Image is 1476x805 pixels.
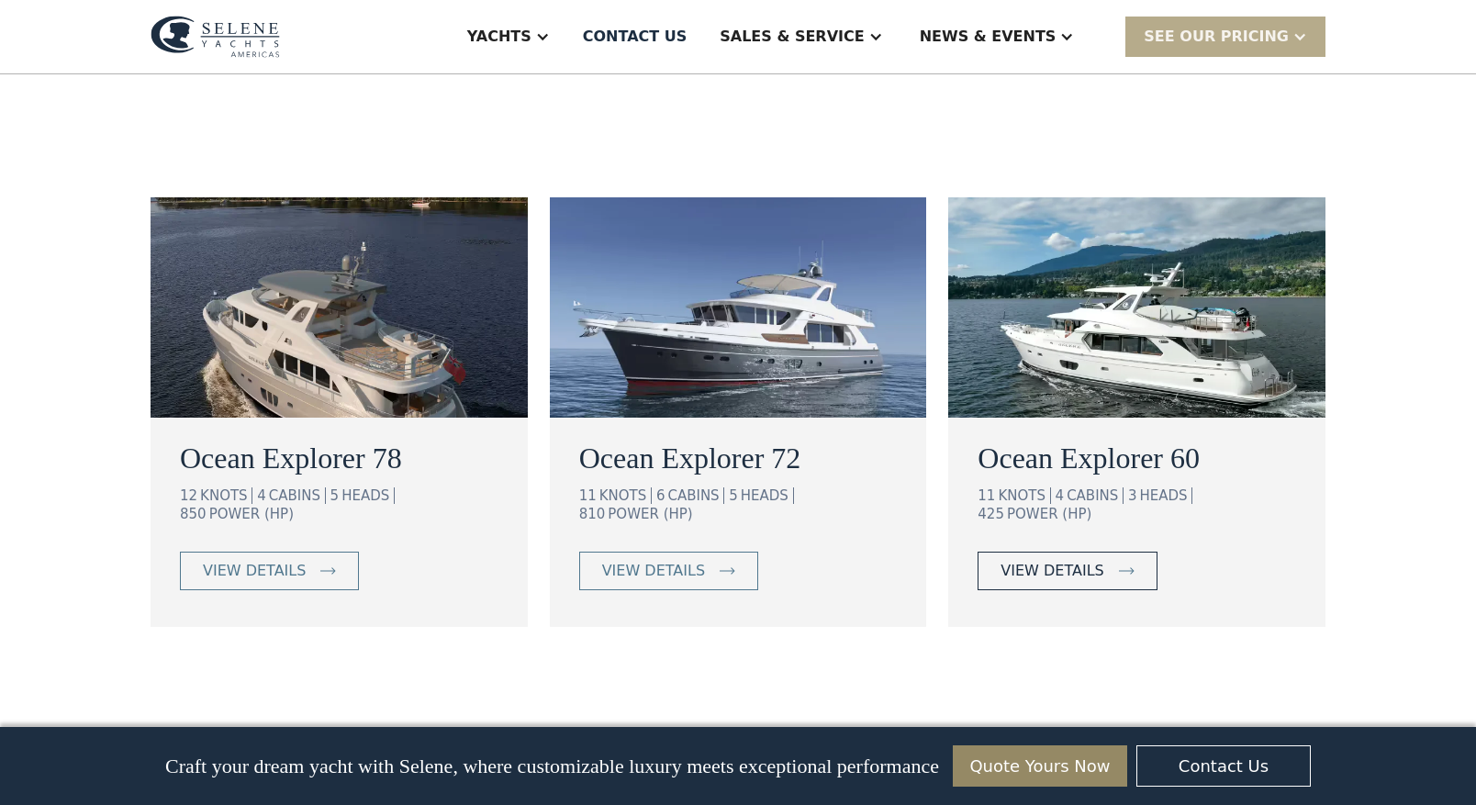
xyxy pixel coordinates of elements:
[978,506,1004,522] div: 425
[180,506,207,522] div: 850
[667,487,724,504] div: CABINS
[720,567,735,575] img: icon
[608,506,692,522] div: POWER (HP)
[1139,487,1192,504] div: HEADS
[1001,560,1103,582] div: view details
[720,26,864,48] div: Sales & Service
[978,436,1296,480] a: Ocean Explorer 60
[320,567,336,575] img: icon
[209,506,294,522] div: POWER (HP)
[151,197,528,418] img: ocean going trawler
[656,487,665,504] div: 6
[180,487,197,504] div: 12
[1056,487,1065,504] div: 4
[467,26,531,48] div: Yachts
[579,487,597,504] div: 11
[1067,487,1124,504] div: CABINS
[729,487,738,504] div: 5
[998,487,1050,504] div: KNOTS
[602,560,705,582] div: view details
[1125,17,1325,56] div: SEE Our Pricing
[550,197,927,418] img: ocean going trawler
[330,487,340,504] div: 5
[1128,487,1137,504] div: 3
[1007,506,1091,522] div: POWER (HP)
[257,487,266,504] div: 4
[579,506,606,522] div: 810
[180,552,359,590] a: view details
[1119,567,1135,575] img: icon
[978,487,995,504] div: 11
[953,745,1127,787] a: Quote Yours Now
[269,487,326,504] div: CABINS
[978,552,1157,590] a: view details
[203,560,306,582] div: view details
[165,755,939,778] p: Craft your dream yacht with Selene, where customizable luxury meets exceptional performance
[200,487,252,504] div: KNOTS
[341,487,395,504] div: HEADS
[579,552,758,590] a: view details
[151,16,280,58] img: logo
[579,436,898,480] a: Ocean Explorer 72
[180,436,498,480] a: Ocean Explorer 78
[583,26,688,48] div: Contact US
[741,487,794,504] div: HEADS
[1136,745,1311,787] a: Contact Us
[948,197,1325,418] img: ocean going trawler
[599,487,652,504] div: KNOTS
[920,26,1057,48] div: News & EVENTS
[1144,26,1289,48] div: SEE Our Pricing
